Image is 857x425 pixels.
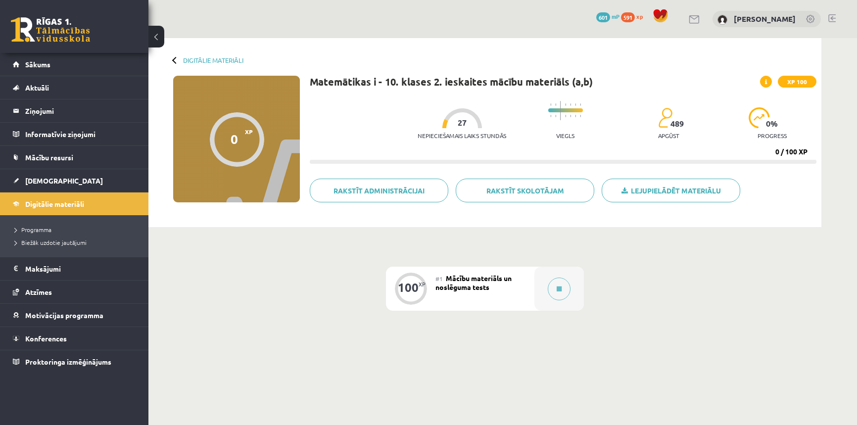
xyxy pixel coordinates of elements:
[766,119,778,128] span: 0 %
[565,115,566,117] img: icon-short-line-57e1e144782c952c97e751825c79c345078a6d821885a25fce030b3d8c18986b.svg
[596,12,610,22] span: 601
[612,12,619,20] span: mP
[310,179,448,202] a: Rakstīt administrācijai
[435,274,512,291] span: Mācību materiāls un noslēguma tests
[231,132,238,146] div: 0
[25,153,73,162] span: Mācību resursi
[575,115,576,117] img: icon-short-line-57e1e144782c952c97e751825c79c345078a6d821885a25fce030b3d8c18986b.svg
[13,169,136,192] a: [DEMOGRAPHIC_DATA]
[13,123,136,145] a: Informatīvie ziņojumi
[419,282,426,287] div: XP
[435,275,443,283] span: #1
[25,123,136,145] legend: Informatīvie ziņojumi
[13,192,136,215] a: Digitālie materiāli
[183,56,243,64] a: Digitālie materiāli
[658,132,679,139] p: apgūst
[602,179,740,202] a: Lejupielādēt materiālu
[749,107,770,128] img: icon-progress-161ccf0a02000e728c5f80fcf4c31c7af3da0e1684b2b1d7c360e028c24a22f1.svg
[15,225,139,234] a: Programma
[596,12,619,20] a: 601 mP
[555,115,556,117] img: icon-short-line-57e1e144782c952c97e751825c79c345078a6d821885a25fce030b3d8c18986b.svg
[13,146,136,169] a: Mācību resursi
[570,115,571,117] img: icon-short-line-57e1e144782c952c97e751825c79c345078a6d821885a25fce030b3d8c18986b.svg
[15,238,87,246] span: Biežāk uzdotie jautājumi
[13,281,136,303] a: Atzīmes
[556,132,574,139] p: Viegls
[25,60,50,69] span: Sākums
[580,115,581,117] img: icon-short-line-57e1e144782c952c97e751825c79c345078a6d821885a25fce030b3d8c18986b.svg
[13,327,136,350] a: Konferences
[15,226,51,234] span: Programma
[458,118,467,127] span: 27
[734,14,796,24] a: [PERSON_NAME]
[418,132,506,139] p: Nepieciešamais laiks stundās
[398,283,419,292] div: 100
[15,238,139,247] a: Biežāk uzdotie jautājumi
[621,12,635,22] span: 591
[670,119,684,128] span: 489
[560,101,561,120] img: icon-long-line-d9ea69661e0d244f92f715978eff75569469978d946b2353a9bb055b3ed8787d.svg
[245,128,253,135] span: XP
[778,76,816,88] span: XP 100
[25,357,111,366] span: Proktoringa izmēģinājums
[565,103,566,106] img: icon-short-line-57e1e144782c952c97e751825c79c345078a6d821885a25fce030b3d8c18986b.svg
[25,311,103,320] span: Motivācijas programma
[575,103,576,106] img: icon-short-line-57e1e144782c952c97e751825c79c345078a6d821885a25fce030b3d8c18986b.svg
[550,103,551,106] img: icon-short-line-57e1e144782c952c97e751825c79c345078a6d821885a25fce030b3d8c18986b.svg
[25,257,136,280] legend: Maksājumi
[11,17,90,42] a: Rīgas 1. Tālmācības vidusskola
[25,199,84,208] span: Digitālie materiāli
[570,103,571,106] img: icon-short-line-57e1e144782c952c97e751825c79c345078a6d821885a25fce030b3d8c18986b.svg
[13,53,136,76] a: Sākums
[717,15,727,25] img: Ingus Riciks
[580,103,581,106] img: icon-short-line-57e1e144782c952c97e751825c79c345078a6d821885a25fce030b3d8c18986b.svg
[25,83,49,92] span: Aktuāli
[25,99,136,122] legend: Ziņojumi
[310,76,593,88] h1: Matemātikas i - 10. klases 2. ieskaites mācību materiāls (a,b)
[13,304,136,327] a: Motivācijas programma
[636,12,643,20] span: xp
[550,115,551,117] img: icon-short-line-57e1e144782c952c97e751825c79c345078a6d821885a25fce030b3d8c18986b.svg
[13,99,136,122] a: Ziņojumi
[25,176,103,185] span: [DEMOGRAPHIC_DATA]
[456,179,594,202] a: Rakstīt skolotājam
[658,107,672,128] img: students-c634bb4e5e11cddfef0936a35e636f08e4e9abd3cc4e673bd6f9a4125e45ecb1.svg
[25,287,52,296] span: Atzīmes
[621,12,648,20] a: 591 xp
[555,103,556,106] img: icon-short-line-57e1e144782c952c97e751825c79c345078a6d821885a25fce030b3d8c18986b.svg
[758,132,787,139] p: progress
[13,76,136,99] a: Aktuāli
[13,257,136,280] a: Maksājumi
[25,334,67,343] span: Konferences
[13,350,136,373] a: Proktoringa izmēģinājums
